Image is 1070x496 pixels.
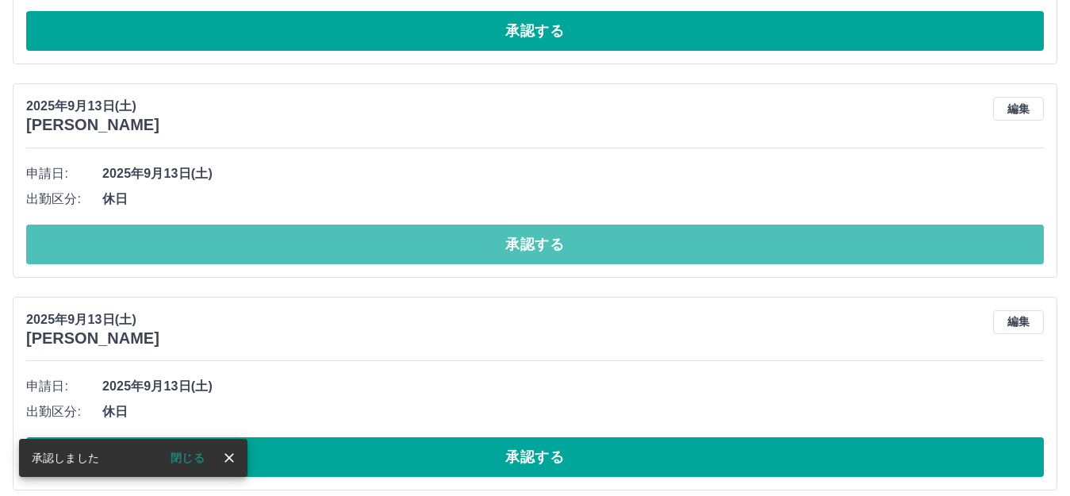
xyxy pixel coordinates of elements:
[26,225,1044,264] button: 承認する
[26,377,102,396] span: 申請日:
[26,11,1044,51] button: 承認する
[26,310,159,329] p: 2025年9月13日(土)
[102,377,1044,396] span: 2025年9月13日(土)
[26,164,102,183] span: 申請日:
[26,190,102,209] span: 出勤区分:
[26,116,159,134] h3: [PERSON_NAME]
[26,329,159,348] h3: [PERSON_NAME]
[102,164,1044,183] span: 2025年9月13日(土)
[102,402,1044,421] span: 休日
[32,444,99,472] div: 承認しました
[26,97,159,116] p: 2025年9月13日(土)
[993,97,1044,121] button: 編集
[26,402,102,421] span: 出勤区分:
[26,437,1044,477] button: 承認する
[102,190,1044,209] span: 休日
[993,310,1044,334] button: 編集
[158,446,217,470] button: 閉じる
[217,446,241,470] button: close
